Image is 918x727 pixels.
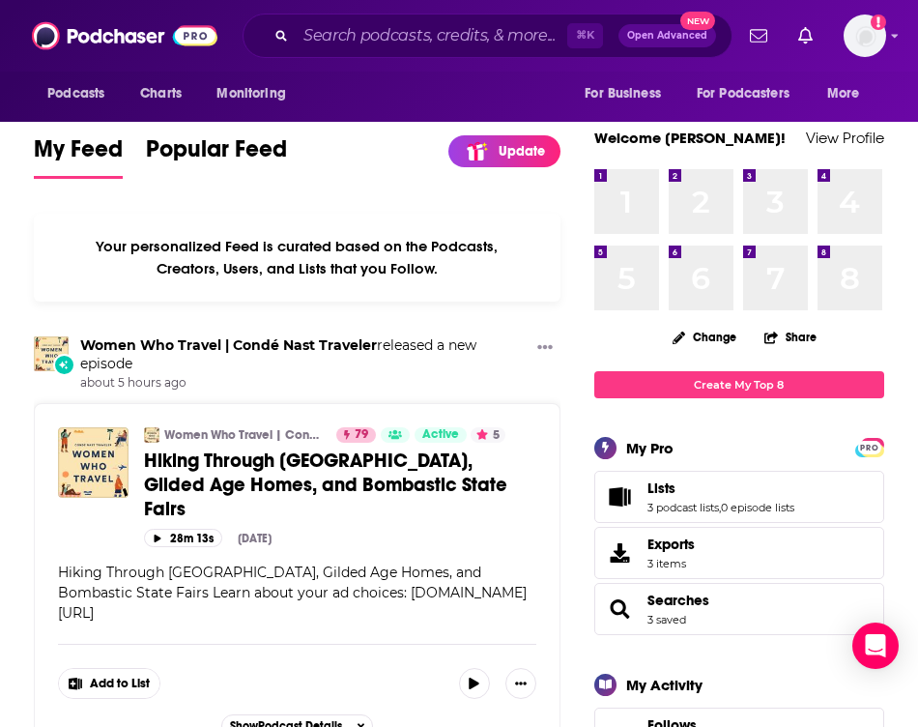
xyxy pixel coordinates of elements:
[626,676,703,694] div: My Activity
[53,354,74,375] div: New Episode
[144,427,159,443] img: Women Who Travel | Condé Nast Traveler
[34,214,559,302] div: Your personalized Feed is curated based on the Podcasts, Creators, Users, and Lists that you Follow.
[355,425,368,445] span: 79
[47,80,104,107] span: Podcasts
[34,75,129,112] button: open menu
[647,501,719,514] a: 3 podcast lists
[585,80,661,107] span: For Business
[852,623,899,669] div: Open Intercom Messenger
[571,75,685,112] button: open menu
[844,15,886,57] span: Logged in as oliviaschaefers
[790,19,820,52] a: Show notifications dropdown
[647,536,695,553] span: Exports
[238,532,272,545] div: [DATE]
[34,134,123,175] span: My Feed
[594,471,884,523] span: Lists
[471,427,505,443] button: 5
[243,14,732,58] div: Search podcasts, credits, & more...
[34,336,69,371] img: Women Who Travel | Condé Nast Traveler
[858,439,881,453] a: PRO
[627,31,707,41] span: Open Advanced
[505,668,536,699] button: Show More Button
[647,557,695,570] span: 3 items
[90,677,150,691] span: Add to List
[680,12,715,30] span: New
[719,501,721,514] span: ,
[80,336,377,354] a: Women Who Travel | Condé Nast Traveler
[80,375,529,392] span: about 5 hours ago
[618,24,716,47] button: Open AdvancedNew
[216,80,285,107] span: Monitoring
[144,449,535,521] a: Hiking Through [GEOGRAPHIC_DATA], Gilded Age Homes, and Bombastic State Fairs
[144,449,507,521] span: Hiking Through [GEOGRAPHIC_DATA], Gilded Age Homes, and Bombastic State Fairs
[164,427,324,443] a: Women Who Travel | Condé Nast Traveler
[721,501,794,514] a: 0 episode lists
[647,592,709,609] a: Searches
[296,20,567,51] input: Search podcasts, credits, & more...
[827,80,860,107] span: More
[858,441,881,455] span: PRO
[140,80,182,107] span: Charts
[871,15,886,30] svg: Add a profile image
[203,75,310,112] button: open menu
[594,527,884,579] a: Exports
[58,427,129,498] img: Hiking Through Italy, Gilded Age Homes, and Bombastic State Fairs
[567,23,603,48] span: ⌘ K
[684,75,818,112] button: open menu
[530,336,560,361] button: Show More Button
[59,669,159,698] button: Show More Button
[146,134,287,179] a: Popular Feed
[742,19,775,52] a: Show notifications dropdown
[763,318,818,356] button: Share
[128,75,193,112] a: Charts
[80,336,529,373] h3: released a new episode
[626,439,674,457] div: My Pro
[336,427,376,443] a: 79
[448,135,560,167] a: Update
[661,325,748,349] button: Change
[594,129,786,147] a: Welcome [PERSON_NAME]!
[594,371,884,397] a: Create My Top 8
[814,75,884,112] button: open menu
[844,15,886,57] button: Show profile menu
[499,143,545,160] p: Update
[415,427,467,443] a: Active
[144,529,222,547] button: 28m 13s
[647,480,675,497] span: Lists
[601,596,640,623] a: Searches
[647,613,686,626] a: 3 saved
[844,15,886,57] img: User Profile
[806,129,884,147] a: View Profile
[34,134,123,179] a: My Feed
[422,425,459,445] span: Active
[58,564,527,622] span: Hiking Through [GEOGRAPHIC_DATA], Gilded Age Homes, and Bombastic State Fairs Learn about your ad...
[146,134,287,175] span: Popular Feed
[601,539,640,567] span: Exports
[601,483,640,510] a: Lists
[32,17,217,54] img: Podchaser - Follow, Share and Rate Podcasts
[594,583,884,635] span: Searches
[647,480,794,497] a: Lists
[697,80,789,107] span: For Podcasters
